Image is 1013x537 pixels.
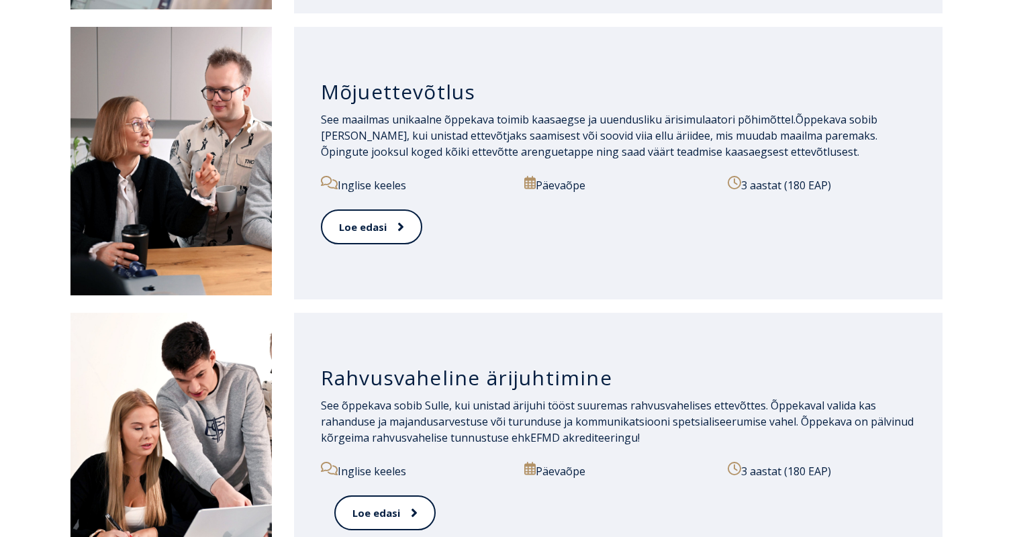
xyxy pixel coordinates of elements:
[524,462,712,479] p: Päevaõpe
[321,209,422,245] a: Loe edasi
[728,462,916,479] p: 3 aastat (180 EAP)
[321,398,914,445] span: See õppekava sobib Sulle, kui unistad ärijuhi tööst suuremas rahvusvahelises ettevõttes. Õppekava...
[321,462,509,479] p: Inglise keeles
[334,495,436,531] a: Loe edasi
[70,27,272,295] img: Mõjuettevõtlus
[524,176,712,193] p: Päevaõpe
[321,176,509,193] p: Inglise keeles
[728,176,902,193] p: 3 aastat (180 EAP)
[321,365,916,391] h3: Rahvusvaheline ärijuhtimine
[321,112,795,127] span: See maailmas unikaalne õppekava toimib kaasaegse ja uuendusliku ärisimulaatori põhimõttel.
[530,430,638,445] a: EFMD akrediteeringu
[321,112,877,159] span: Õppekava sobib [PERSON_NAME], kui unistad ettevõtjaks saamisest või soovid viia ellu äriidee, mis...
[321,79,916,105] h3: Mõjuettevõtlus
